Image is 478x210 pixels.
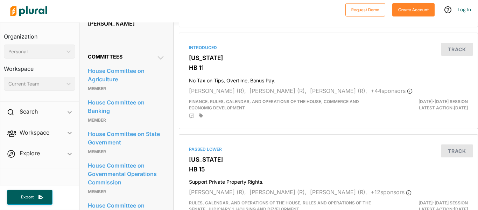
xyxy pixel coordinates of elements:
[310,189,367,196] span: [PERSON_NAME] (R),
[189,146,468,153] div: Passed Lower
[8,48,64,55] div: Personal
[189,99,359,110] span: Finance, Rules, Calendar, and Operations of the House, Commerce and Economic Development
[371,87,413,94] span: + 44 sponsor s
[345,3,385,16] button: Request Demo
[441,144,473,157] button: Track
[189,54,468,61] h3: [US_STATE]
[189,45,468,51] div: Introduced
[377,99,473,111] div: Latest Action: [DATE]
[189,176,468,185] h4: Support Private Property Rights.
[189,156,468,163] h3: [US_STATE]
[88,148,165,156] p: Member
[189,74,468,84] h4: No Tax on Tips, Overtime, Bonus Pay.
[189,64,468,71] h3: HB 11
[441,43,473,56] button: Track
[419,200,468,205] span: [DATE]-[DATE] Session
[7,190,52,205] button: Export
[88,84,165,93] p: Member
[199,113,203,118] div: Add tags
[88,66,165,84] a: House Committee on Agriculture
[371,189,412,196] span: + 12 sponsor s
[88,129,165,148] a: House Committee on State Government
[88,160,165,188] a: House Committee on Governmental Operations Commission
[4,26,75,42] h3: Organization
[88,97,165,116] a: House Committee on Banking
[392,3,435,16] button: Create Account
[392,6,435,13] a: Create Account
[249,189,307,196] span: [PERSON_NAME] (R),
[20,108,38,115] h2: Search
[189,87,246,94] span: [PERSON_NAME] (R),
[88,116,165,124] p: Member
[345,6,385,13] a: Request Demo
[419,99,468,104] span: [DATE]-[DATE] Session
[189,113,195,119] div: Add Position Statement
[8,80,64,88] div: Current Team
[88,54,122,60] span: Committees
[16,194,38,200] span: Export
[458,6,471,13] a: Log In
[4,59,75,74] h3: Workspace
[249,87,307,94] span: [PERSON_NAME] (R),
[310,87,367,94] span: [PERSON_NAME] (R),
[189,189,246,196] span: [PERSON_NAME] (R),
[88,188,165,196] p: Member
[189,166,468,173] h3: HB 15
